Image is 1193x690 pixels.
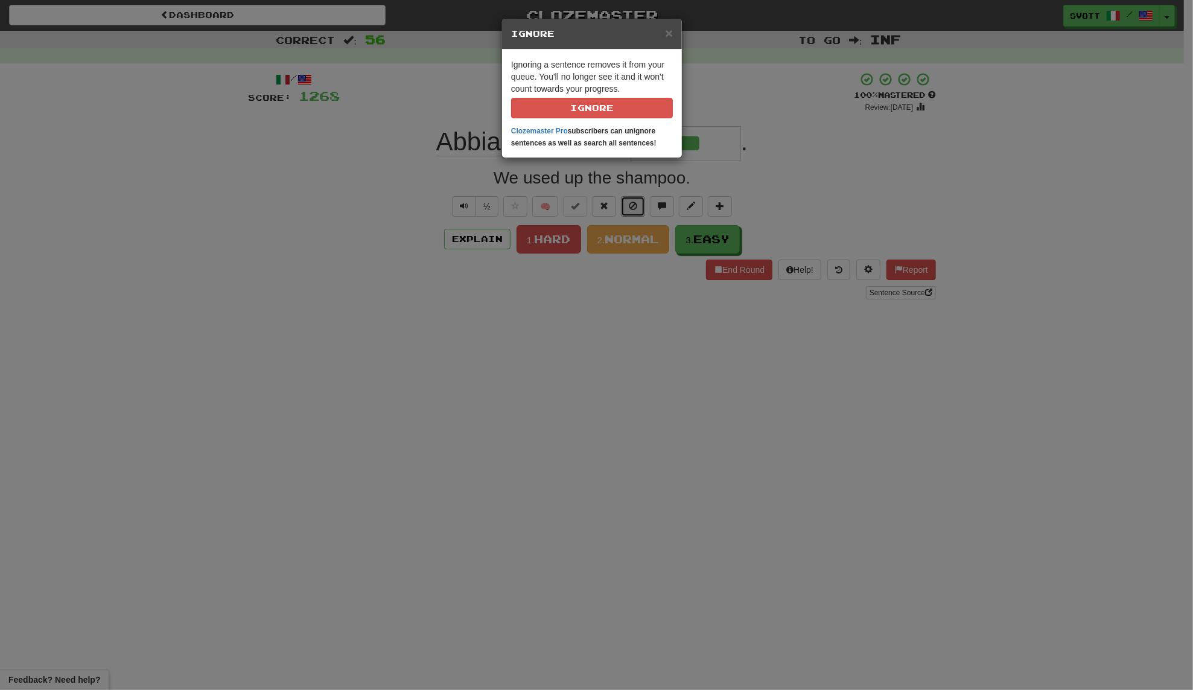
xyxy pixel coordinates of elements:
[511,28,673,40] h5: Ignore
[666,27,673,39] button: Close
[511,127,568,135] a: Clozemaster Pro
[511,98,673,118] button: Ignore
[511,127,657,147] strong: subscribers can unignore sentences as well as search all sentences!
[666,26,673,40] span: ×
[511,59,673,118] p: Ignoring a sentence removes it from your queue. You'll no longer see it and it won't count toward...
